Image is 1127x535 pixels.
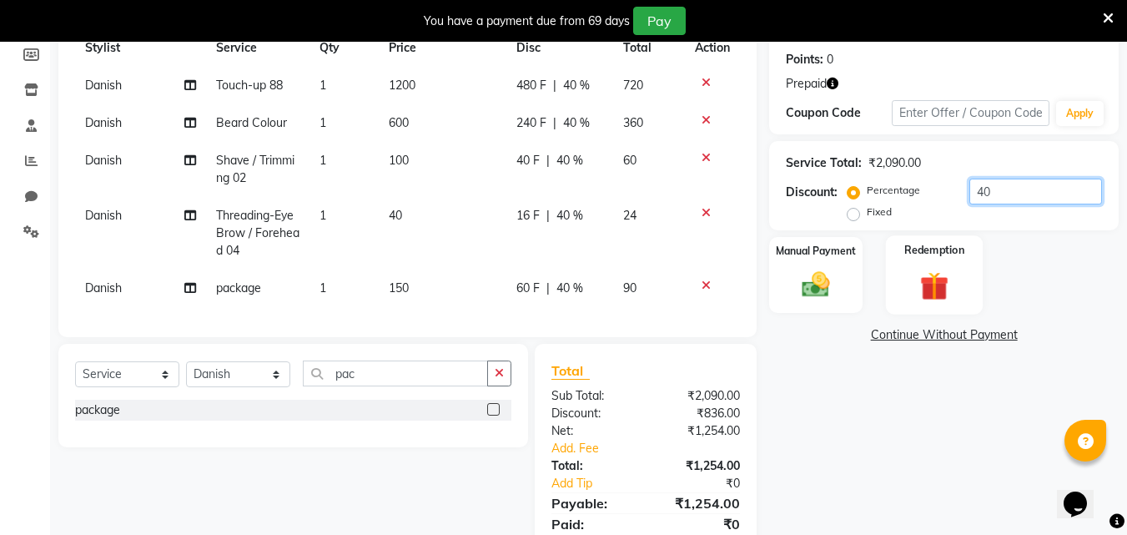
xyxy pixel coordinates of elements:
div: package [75,401,120,419]
span: Touch-up 88 [216,78,283,93]
span: 1 [319,208,326,223]
span: 40 % [563,114,590,132]
span: 40 % [556,152,583,169]
span: Shave / Trimming 02 [216,153,294,185]
span: | [553,77,556,94]
div: Payable: [539,493,646,513]
span: Danish [85,153,122,168]
th: Disc [506,29,613,67]
div: Discount: [786,184,838,201]
label: Percentage [867,183,920,198]
div: Coupon Code [786,104,891,122]
span: Danish [85,78,122,93]
iframe: chat widget [1057,468,1110,518]
span: 24 [623,208,636,223]
span: 40 % [556,280,583,297]
span: 60 [623,153,636,168]
span: 720 [623,78,643,93]
span: 1 [319,115,326,130]
input: Enter Offer / Coupon Code [892,100,1049,126]
span: 150 [389,280,409,295]
span: package [216,280,261,295]
span: Danish [85,280,122,295]
div: ₹1,254.00 [646,493,752,513]
span: Prepaid [786,75,827,93]
th: Price [379,29,506,67]
button: Pay [633,7,686,35]
span: 480 F [516,77,546,94]
div: Discount: [539,405,646,422]
div: ₹1,254.00 [646,457,752,475]
a: Continue Without Payment [772,326,1115,344]
span: | [546,152,550,169]
a: Add Tip [539,475,663,492]
label: Fixed [867,204,892,220]
button: Apply [1056,101,1104,126]
th: Stylist [75,29,206,67]
th: Total [613,29,685,67]
span: 100 [389,153,409,168]
div: ₹1,254.00 [646,422,752,440]
span: 1 [319,78,326,93]
div: Paid: [539,514,646,534]
div: ₹836.00 [646,405,752,422]
span: 240 F [516,114,546,132]
span: | [546,207,550,225]
span: 600 [389,115,409,130]
th: Qty [309,29,379,67]
img: _cash.svg [793,269,838,300]
span: 1 [319,153,326,168]
th: Action [685,29,740,67]
span: 1200 [389,78,415,93]
span: Total [551,362,590,380]
span: Threading-Eye Brow / Forehead 04 [216,208,299,258]
label: Manual Payment [776,244,856,259]
div: Sub Total: [539,387,646,405]
div: You have a payment due from 69 days [424,13,630,30]
th: Service [206,29,310,67]
div: ₹0 [664,475,753,492]
input: Search or Scan [303,361,488,386]
span: | [546,280,550,297]
div: ₹2,090.00 [868,154,921,172]
a: Add. Fee [539,440,752,457]
div: Total: [539,457,646,475]
label: Redemption [905,242,965,258]
span: 90 [623,280,636,295]
span: 60 F [516,280,540,297]
div: 0 [827,51,833,68]
span: | [553,114,556,132]
div: ₹2,090.00 [646,387,752,405]
div: Service Total: [786,154,862,172]
span: 360 [623,115,643,130]
div: ₹0 [646,514,752,534]
div: Points: [786,51,823,68]
span: Danish [85,208,122,223]
span: 16 F [516,207,540,225]
span: Beard Colour [216,115,287,130]
span: Danish [85,115,122,130]
span: 1 [319,280,326,295]
img: _gift.svg [911,268,958,304]
span: 40 % [563,77,590,94]
div: Net: [539,422,646,440]
span: 40 [389,208,402,223]
span: 40 % [556,207,583,225]
span: 40 F [516,152,540,169]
